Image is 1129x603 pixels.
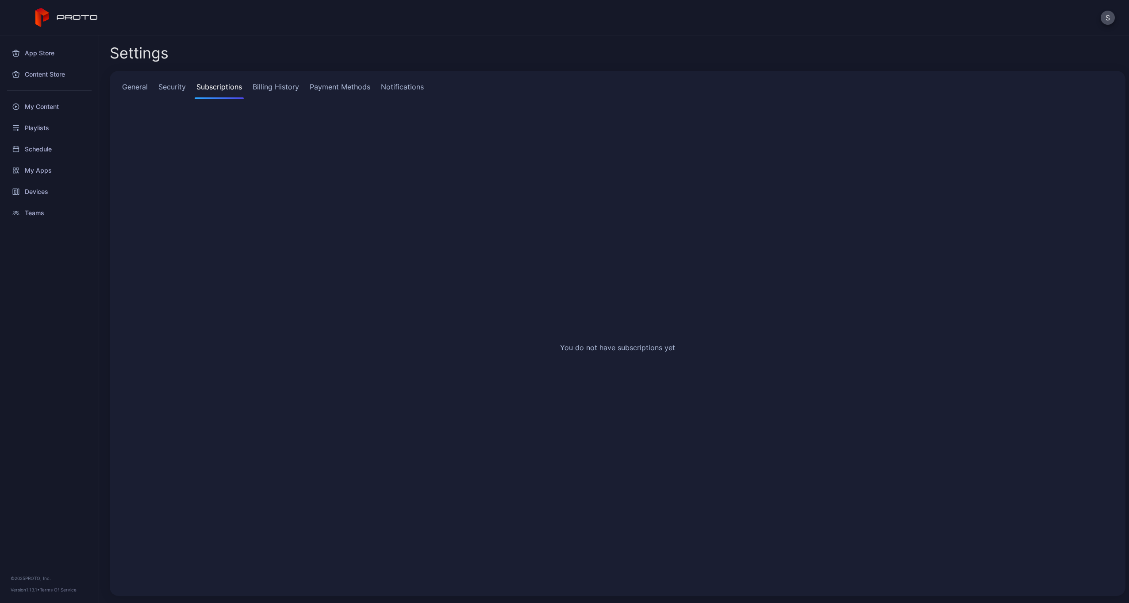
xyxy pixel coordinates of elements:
[11,587,40,592] span: Version 1.13.1 •
[308,81,372,99] a: Payment Methods
[195,81,244,99] a: Subscriptions
[157,81,188,99] a: Security
[5,139,93,160] a: Schedule
[120,110,1115,585] div: You do not have subscriptions yet
[5,96,93,117] a: My Content
[40,587,77,592] a: Terms Of Service
[120,81,150,99] a: General
[379,81,426,99] a: Notifications
[5,202,93,224] a: Teams
[5,43,93,64] a: App Store
[5,117,93,139] a: Playlists
[251,81,301,99] a: Billing History
[5,181,93,202] a: Devices
[5,160,93,181] a: My Apps
[1101,11,1115,25] button: S
[110,45,169,61] h2: Settings
[11,575,88,582] div: © 2025 PROTO, Inc.
[5,64,93,85] a: Content Store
